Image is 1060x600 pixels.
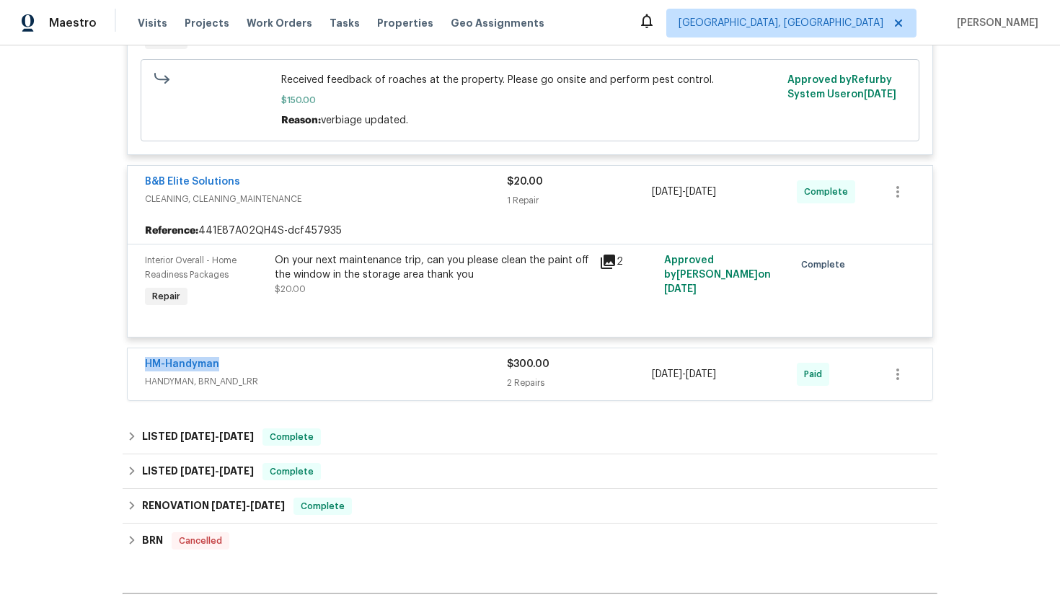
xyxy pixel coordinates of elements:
[295,499,350,513] span: Complete
[281,93,779,107] span: $150.00
[664,284,697,294] span: [DATE]
[145,374,507,389] span: HANDYMAN, BRN_AND_LRR
[49,16,97,30] span: Maestro
[180,431,215,441] span: [DATE]
[138,16,167,30] span: Visits
[123,454,937,489] div: LISTED [DATE]-[DATE]Complete
[281,73,779,87] span: Received feedback of roaches at the property. Please go onsite and perform pest control.
[142,428,254,446] h6: LISTED
[145,256,237,279] span: Interior Overall - Home Readiness Packages
[142,463,254,480] h6: LISTED
[507,177,543,187] span: $20.00
[686,369,716,379] span: [DATE]
[247,16,312,30] span: Work Orders
[211,500,285,511] span: -
[507,193,652,208] div: 1 Repair
[123,489,937,524] div: RENOVATION [DATE]-[DATE]Complete
[599,253,655,270] div: 2
[185,16,229,30] span: Projects
[330,18,360,28] span: Tasks
[804,367,828,381] span: Paid
[451,16,544,30] span: Geo Assignments
[219,466,254,476] span: [DATE]
[275,285,306,294] span: $20.00
[180,466,254,476] span: -
[686,187,716,197] span: [DATE]
[281,115,321,125] span: Reason:
[652,369,682,379] span: [DATE]
[801,257,851,272] span: Complete
[123,524,937,558] div: BRN Cancelled
[145,224,198,238] b: Reference:
[507,376,652,390] div: 2 Repairs
[377,16,433,30] span: Properties
[264,430,319,444] span: Complete
[652,187,682,197] span: [DATE]
[264,464,319,479] span: Complete
[804,185,854,199] span: Complete
[123,420,937,454] div: LISTED [DATE]-[DATE]Complete
[664,255,771,294] span: Approved by [PERSON_NAME] on
[128,218,932,244] div: 441E87A02QH4S-dcf457935
[652,185,716,199] span: -
[211,500,246,511] span: [DATE]
[275,253,591,282] div: On your next maintenance trip, can you please clean the paint off the window in the storage area ...
[321,115,408,125] span: verbiage updated.
[142,498,285,515] h6: RENOVATION
[507,359,549,369] span: $300.00
[180,466,215,476] span: [DATE]
[173,534,228,548] span: Cancelled
[145,192,507,206] span: CLEANING, CLEANING_MAINTENANCE
[951,16,1038,30] span: [PERSON_NAME]
[219,431,254,441] span: [DATE]
[787,75,896,100] span: Approved by Refurby System User on
[145,359,219,369] a: HM-Handyman
[679,16,883,30] span: [GEOGRAPHIC_DATA], [GEOGRAPHIC_DATA]
[864,89,896,100] span: [DATE]
[250,500,285,511] span: [DATE]
[652,367,716,381] span: -
[146,289,186,304] span: Repair
[180,431,254,441] span: -
[145,177,240,187] a: B&B Elite Solutions
[142,532,163,550] h6: BRN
